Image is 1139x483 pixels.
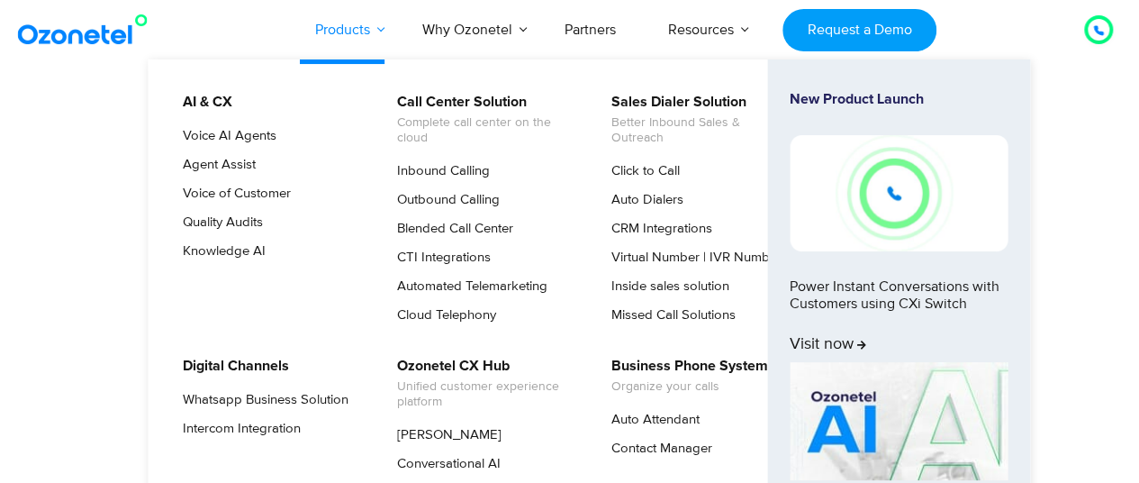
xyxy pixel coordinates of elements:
div: Orchestrate Intelligent [70,114,1070,172]
a: Blended Call Center [385,218,516,240]
img: New-Project-17.png [790,135,1008,251]
a: Quality Audits [171,212,266,233]
a: Conversational AI [385,453,503,475]
span: Unified customer experience platform [397,379,574,410]
a: Business Phone SystemOrganize your calls [600,355,771,397]
a: Auto Dialers [600,189,686,211]
a: Contact Manager [600,438,715,460]
a: Auto Attendant [600,409,702,431]
a: Whatsapp Business Solution [171,389,351,411]
div: Turn every conversation into a growth engine for your enterprise. [70,249,1070,269]
span: Organize your calls [611,379,768,395]
a: Knowledge AI [171,241,268,262]
a: Click to Call [600,160,682,182]
a: Call Center SolutionComplete call center on the cloud [385,91,577,149]
span: Complete call center on the cloud [397,115,574,146]
a: Voice AI Agents [171,125,279,147]
a: Inside sales solution [600,276,732,297]
div: Customer Experiences [70,161,1070,248]
a: AI & CX [171,91,235,114]
a: Inbound Calling [385,160,493,182]
a: Cloud Telephony [385,305,499,326]
a: Request a Demo [782,9,936,51]
a: Missed Call Solutions [600,305,738,326]
img: AI [790,362,1008,481]
a: CTI Integrations [385,247,493,269]
a: Sales Dialer SolutionBetter Inbound Sales & Outreach [600,91,791,149]
a: CRM Integrations [600,218,715,240]
a: Intercom Integration [171,418,303,440]
a: Agent Assist [171,154,258,176]
a: Outbound Calling [385,189,502,211]
span: Better Inbound Sales & Outreach [611,115,789,146]
span: Visit now [790,335,866,355]
a: Virtual Number | IVR Number [600,247,784,269]
a: Digital Channels [171,355,292,378]
a: Voice of Customer [171,183,294,205]
a: Automated Telemarketing [385,276,550,297]
a: [PERSON_NAME] [385,424,504,446]
a: New Product LaunchPower Instant Conversations with Customers using CXi SwitchVisit now [790,91,1008,355]
a: Ozonetel CX HubUnified customer experience platform [385,355,577,413]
